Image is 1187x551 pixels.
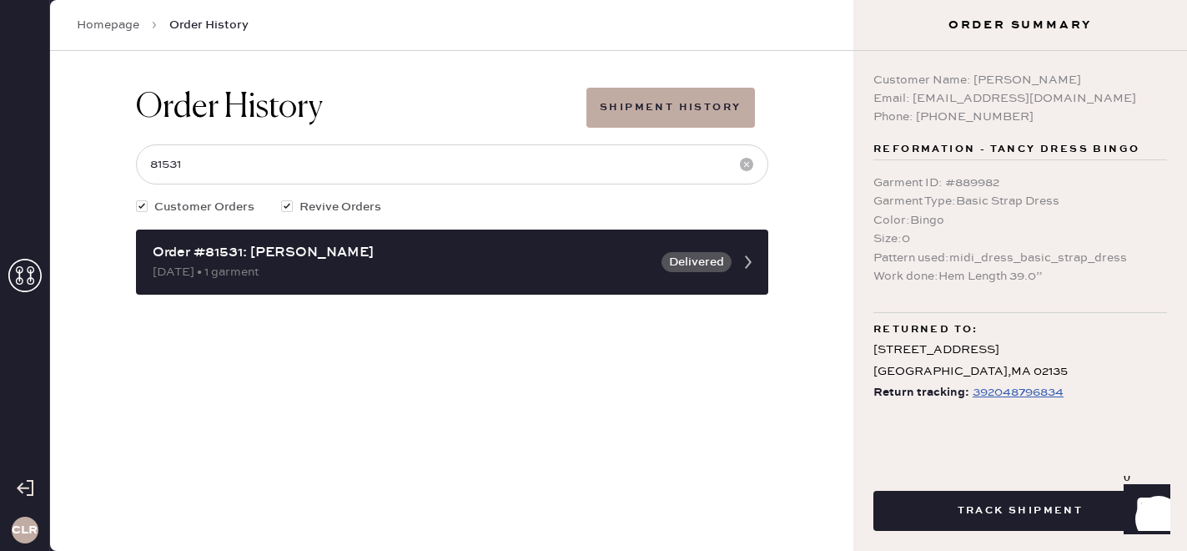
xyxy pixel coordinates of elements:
div: Pattern used : midi_dress_basic_strap_dress [873,249,1167,267]
a: 392048796834 [969,382,1064,403]
h3: Order Summary [853,17,1187,33]
h1: Order History [136,88,323,128]
button: Shipment History [586,88,754,128]
span: Revive Orders [299,198,381,216]
div: Customer Name: [PERSON_NAME] [873,71,1167,89]
button: Track Shipment [873,491,1167,531]
div: Email: [EMAIL_ADDRESS][DOMAIN_NAME] [873,89,1167,108]
span: Order History [169,17,249,33]
span: Customer Orders [154,198,254,216]
iframe: Front Chat [1108,476,1179,548]
div: Size : 0 [873,230,1167,248]
span: Returned to: [873,320,978,340]
div: Color : Bingo [873,211,1167,230]
div: Phone: [PHONE_NUMBER] [873,108,1167,126]
span: Reformation - Tancy Dress Bingo [873,139,1139,159]
span: Return tracking: [873,382,969,403]
div: Order #81531: [PERSON_NAME] [153,243,651,263]
div: [STREET_ADDRESS] [GEOGRAPHIC_DATA] , MA 02135 [873,340,1167,382]
input: Search by order number, customer name, email or phone number [136,144,768,185]
button: Delivered [661,252,732,272]
div: Garment ID : # 889982 [873,174,1167,192]
div: Work done : Hem Length 39.0” [873,267,1167,286]
a: Homepage [77,17,139,33]
div: https://www.fedex.com/apps/fedextrack/?tracknumbers=392048796834&cntry_code=US [973,382,1064,402]
a: Track Shipment [873,502,1167,518]
div: [DATE] • 1 garment [153,263,651,281]
h3: CLR [12,524,38,536]
div: Garment Type : Basic Strap Dress [873,192,1167,210]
